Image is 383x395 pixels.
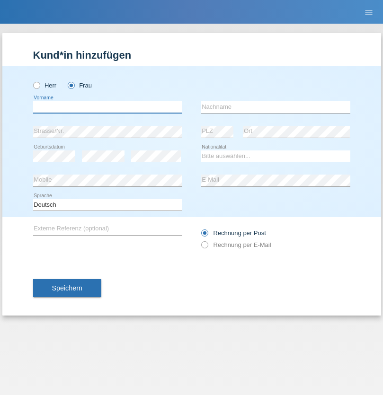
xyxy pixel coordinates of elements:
button: Speichern [33,279,101,297]
input: Rechnung per E-Mail [201,241,207,253]
span: Speichern [52,284,82,292]
h1: Kund*in hinzufügen [33,49,350,61]
label: Frau [68,82,92,89]
input: Frau [68,82,74,88]
label: Rechnung per E-Mail [201,241,271,248]
a: menu [359,9,378,15]
i: menu [364,8,374,17]
input: Herr [33,82,39,88]
input: Rechnung per Post [201,229,207,241]
label: Rechnung per Post [201,229,266,237]
label: Herr [33,82,57,89]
